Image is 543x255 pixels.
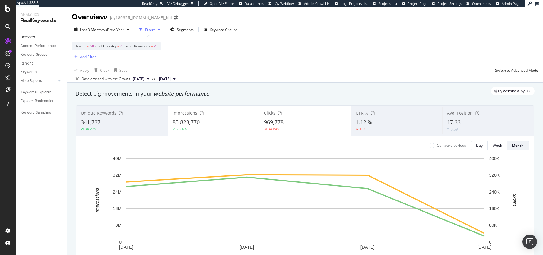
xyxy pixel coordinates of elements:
span: 2025 Mar. 18th [159,76,171,82]
a: Explorer Bookmarks [21,98,62,104]
button: Save [112,65,128,75]
text: 0 [119,239,122,244]
div: 0.59 [451,127,458,132]
div: legacy label [491,87,535,95]
a: Logs Projects List [335,1,368,6]
span: CTR % [356,110,368,116]
div: Day [476,143,483,148]
div: Keywords Explorer [21,89,51,96]
a: More Reports [21,78,56,84]
text: 80K [489,222,497,228]
span: All [120,42,125,50]
text: 16M [113,206,122,211]
div: Open Intercom Messenger [522,235,537,249]
div: 23.4% [176,126,187,131]
span: 85,823,770 [173,118,200,126]
a: Ranking [21,60,62,67]
button: Month [507,141,529,150]
span: Open Viz Editor [210,1,234,6]
a: Keyword Sampling [21,109,62,116]
a: Open Viz Editor [204,1,234,6]
span: All [90,42,94,50]
a: Overview [21,34,62,40]
span: Project Page [408,1,427,6]
text: [DATE] [477,244,491,250]
text: Impressions [94,188,100,212]
button: [DATE] [130,75,152,83]
a: KW Webflow [268,1,294,6]
span: All [154,42,158,50]
div: Keyword Groups [21,52,47,58]
div: Analytics [21,12,62,17]
span: 2025 Jul. 18th [133,76,144,82]
span: Device [74,43,86,49]
text: [DATE] [240,244,254,250]
button: Switch to Advanced Mode [493,65,538,75]
button: Segments [168,25,196,34]
div: Compare periods [437,143,466,148]
span: = [87,43,89,49]
span: 17.33 [447,118,461,126]
span: Country [103,43,116,49]
a: Projects List [373,1,397,6]
div: Add Filter [80,54,96,59]
span: Project Settings [437,1,462,6]
button: Apply [72,65,89,75]
span: Last 3 Months [80,27,103,32]
text: 8M [115,222,122,228]
div: Week [493,143,502,148]
span: 969,778 [264,118,284,126]
div: Viz Debugger: [167,1,189,6]
a: Project Page [402,1,427,6]
span: = [117,43,119,49]
div: Ranking [21,60,34,67]
text: 240K [489,189,500,194]
text: 160K [489,206,500,211]
span: Impressions [173,110,197,116]
div: Save [119,68,128,73]
button: Filters [137,25,163,34]
div: Switch to Advanced Mode [495,68,538,73]
text: 32M [113,172,122,178]
a: Keywords [21,69,62,75]
button: Clear [92,65,109,75]
span: Projects List [378,1,397,6]
text: 40M [113,156,122,161]
div: Month [512,143,524,148]
span: vs [152,76,157,81]
span: Admin Crawl List [304,1,331,6]
text: 0 [489,239,491,244]
div: Content Performance [21,43,56,49]
span: Datasources [245,1,264,6]
a: Open in dev [466,1,491,6]
span: Logs Projects List [341,1,368,6]
button: Keyword Groups [201,25,240,34]
div: Keyword Sampling [21,109,51,116]
button: Day [471,141,488,150]
text: [DATE] [360,244,375,250]
div: 34.22% [85,126,97,131]
span: Open in dev [472,1,491,6]
span: 341,737 [81,118,100,126]
div: Clear [100,68,109,73]
div: Keyword Groups [210,27,237,32]
span: 1.12 % [356,118,372,126]
text: 24M [113,189,122,194]
img: Equal [447,128,449,130]
a: Content Performance [21,43,62,49]
div: Data crossed with the Crawls [81,76,130,82]
div: Filters [145,27,155,32]
div: Apply [80,68,89,73]
span: Unique Keywords [81,110,116,116]
button: [DATE] [157,75,178,83]
span: By website & by URL [498,89,532,93]
a: Datasources [239,1,264,6]
div: More Reports [21,78,42,84]
a: Admin Crawl List [298,1,331,6]
div: jay180325_[DOMAIN_NAME]_bbl [110,15,172,21]
div: Overview [21,34,35,40]
div: Keywords [21,69,37,75]
button: Add Filter [72,53,96,60]
span: KW Webflow [274,1,294,6]
span: Admin Page [502,1,520,6]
